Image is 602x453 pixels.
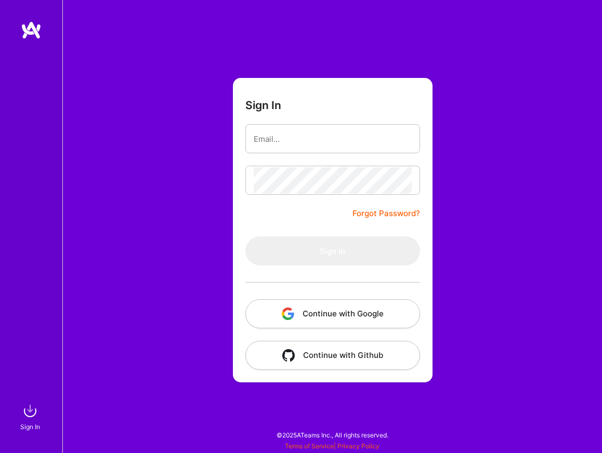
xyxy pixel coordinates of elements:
[285,442,379,450] span: |
[245,99,281,112] h3: Sign In
[245,299,420,328] button: Continue with Google
[245,236,420,265] button: Sign In
[20,401,41,421] img: sign in
[337,442,379,450] a: Privacy Policy
[282,349,295,362] img: icon
[22,401,41,432] a: sign inSign In
[285,442,334,450] a: Terms of Service
[21,21,42,39] img: logo
[62,422,602,448] div: © 2025 ATeams Inc., All rights reserved.
[352,207,420,220] a: Forgot Password?
[20,421,40,432] div: Sign In
[254,126,412,152] input: Email...
[245,341,420,370] button: Continue with Github
[282,308,294,320] img: icon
